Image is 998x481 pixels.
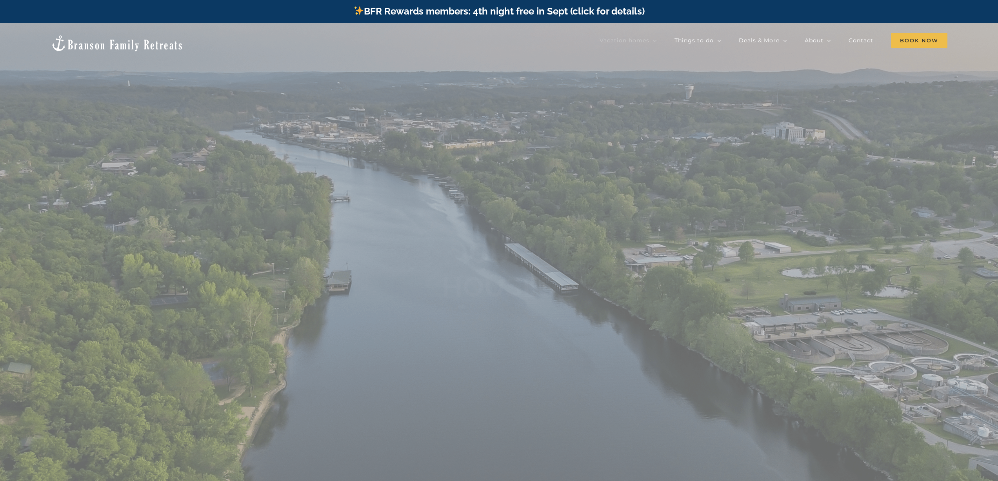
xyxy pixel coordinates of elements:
img: ✨ [354,6,364,15]
a: Book Now [891,33,947,48]
a: Vacation homes [600,33,657,48]
a: Things to do [674,33,721,48]
span: About [805,38,823,43]
span: Contact [849,38,873,43]
b: OUR HOUSES [442,236,556,303]
img: Branson Family Retreats Logo [51,34,184,52]
a: BFR Rewards members: 4th night free in Sept (click for details) [353,5,645,17]
span: Deals & More [739,38,780,43]
nav: Main Menu [600,33,947,48]
a: About [805,33,831,48]
span: Vacation homes [600,38,649,43]
a: Contact [849,33,873,48]
a: Deals & More [739,33,787,48]
span: Things to do [674,38,714,43]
